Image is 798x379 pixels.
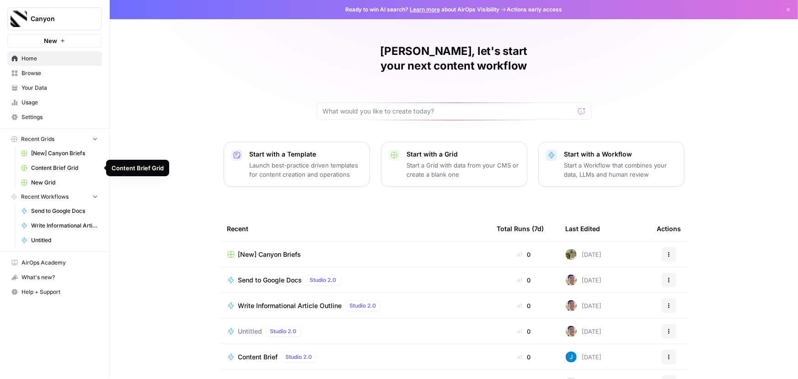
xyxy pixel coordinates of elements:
button: New [7,34,102,48]
span: New Grid [31,179,98,187]
span: Studio 2.0 [350,302,376,310]
a: UntitledStudio 2.0 [227,326,482,337]
p: Start a Grid with data from your CMS or create a blank one [407,161,520,179]
span: Help + Support [21,288,98,296]
a: [New] Canyon Briefs [17,146,102,161]
span: Your Data [21,84,98,92]
p: Start with a Workflow [564,150,677,159]
a: Write Informational Article OutlineStudio 2.0 [227,300,482,311]
span: Browse [21,69,98,77]
div: 0 [497,301,551,310]
span: Canyon [31,14,86,23]
span: Ready to win AI search? about AirOps Visibility [346,5,500,14]
div: [DATE] [566,352,602,363]
span: Recent Grids [21,135,54,143]
a: Learn more [410,6,440,13]
a: Home [7,51,102,66]
div: Total Runs (7d) [497,216,544,241]
span: Send to Google Docs [238,276,302,285]
span: Usage [21,98,98,107]
a: [New] Canyon Briefs [227,250,482,259]
span: [New] Canyon Briefs [238,250,301,259]
div: What's new? [8,271,102,284]
img: 99f2gcj60tl1tjps57nny4cf0tt1 [566,300,577,311]
img: Canyon Logo [11,11,27,27]
a: Send to Google DocsStudio 2.0 [227,275,482,286]
button: Workspace: Canyon [7,7,102,30]
span: AirOps Academy [21,259,98,267]
span: Recent Workflows [21,193,69,201]
a: Write Informational Article Outline [17,218,102,233]
span: Studio 2.0 [270,327,297,336]
span: Send to Google Docs [31,207,98,215]
button: Recent Workflows [7,190,102,204]
span: Untitled [238,327,262,336]
span: New [44,36,57,45]
span: Write Informational Article Outline [238,301,342,310]
span: Actions early access [507,5,562,14]
span: Studio 2.0 [310,276,337,284]
p: Start a Workflow that combines your data, LLMs and human review [564,161,677,179]
a: Untitled [17,233,102,248]
div: [DATE] [566,249,602,260]
a: New Grid [17,175,102,190]
div: Actions [657,216,681,241]
span: Untitled [31,236,98,244]
a: Your Data [7,81,102,95]
a: AirOps Academy [7,255,102,270]
a: Send to Google Docs [17,204,102,218]
span: Settings [21,113,98,121]
img: 99f2gcj60tl1tjps57nny4cf0tt1 [566,326,577,337]
div: 0 [497,276,551,285]
p: Launch best-practice driven templates for content creation and operations [250,161,362,179]
div: Recent [227,216,482,241]
button: Start with a GridStart a Grid with data from your CMS or create a blank one [381,142,527,187]
div: [DATE] [566,326,602,337]
button: Start with a WorkflowStart a Workflow that combines your data, LLMs and human review [538,142,685,187]
button: What's new? [7,270,102,285]
img: 99f2gcj60tl1tjps57nny4cf0tt1 [566,275,577,286]
a: Settings [7,110,102,125]
div: 0 [497,327,551,336]
span: Content Brief [238,352,278,362]
a: Browse [7,66,102,81]
div: Last Edited [566,216,600,241]
img: 49rdr64xfip741mr63i5l1te20x9 [566,249,577,260]
a: Content Brief Grid [17,161,102,175]
div: 0 [497,352,551,362]
span: [New] Canyon Briefs [31,149,98,157]
a: Usage [7,95,102,110]
div: 0 [497,250,551,259]
button: Help + Support [7,285,102,299]
div: [DATE] [566,275,602,286]
img: z620ml7ie90s7uun3xptce9f0frp [566,352,577,363]
p: Start with a Grid [407,150,520,159]
span: Home [21,54,98,63]
span: Write Informational Article Outline [31,222,98,230]
h1: [PERSON_NAME], let's start your next content workflow [317,44,591,73]
button: Start with a TemplateLaunch best-practice driven templates for content creation and operations [224,142,370,187]
div: [DATE] [566,300,602,311]
p: Start with a Template [250,150,362,159]
input: What would you like to create today? [323,107,574,116]
a: Content BriefStudio 2.0 [227,352,482,363]
div: Content Brief Grid [112,163,164,173]
span: Content Brief Grid [31,164,98,172]
button: Recent Grids [7,132,102,146]
span: Studio 2.0 [286,353,312,361]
